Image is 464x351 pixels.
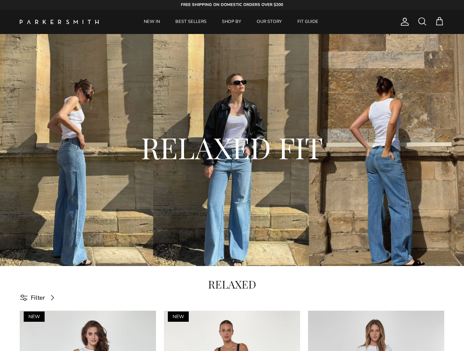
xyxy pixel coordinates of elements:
strong: FREE SHIPPING ON DOMESTIC ORDERS OVER $200 [181,2,283,8]
a: Filter [20,289,60,307]
a: FIT GUIDE [290,10,325,34]
a: SHOP BY [215,10,248,34]
div: Primary [118,10,345,34]
h1: RELAXED [20,278,444,291]
h2: RELAXED FIT [43,128,421,166]
a: BEST SELLERS [168,10,214,34]
img: Parker Smith [20,20,99,24]
a: OUR STORY [250,10,289,34]
span: Filter [31,293,45,302]
a: Account [397,17,410,26]
a: NEW IN [137,10,167,34]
